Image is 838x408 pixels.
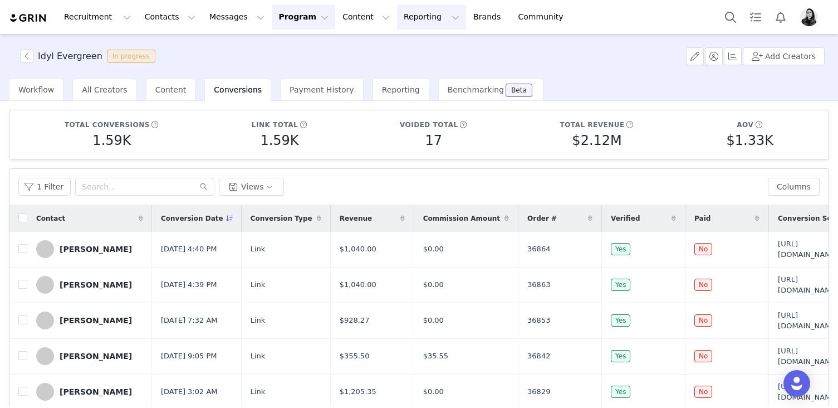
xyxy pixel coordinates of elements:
[718,4,743,30] button: Search
[572,130,621,150] h5: $2.12M
[20,50,160,63] span: [object Object]
[611,213,640,224] span: Verified
[694,213,710,224] span: Paid
[423,279,444,290] span: $0.00
[18,178,71,196] button: 1 Filter
[512,4,575,30] a: Community
[36,383,143,401] a: [PERSON_NAME]
[60,280,132,289] div: [PERSON_NAME]
[783,370,810,397] div: Open Intercom Messenger
[694,243,712,255] span: No
[425,130,443,150] h5: 17
[9,13,48,23] img: grin logo
[743,47,825,65] button: Add Creators
[161,315,218,326] span: [DATE] 7:32 AM
[60,352,132,361] div: [PERSON_NAME]
[251,213,312,224] span: Conversion Type
[36,347,143,365] a: [PERSON_NAME]
[527,279,550,290] span: 36863
[57,4,138,30] button: Recruitment
[161,351,217,362] span: [DATE] 9:05 PM
[527,351,550,362] span: 36842
[251,244,266,255] span: Link
[200,183,208,191] i: icon: search
[768,4,793,30] button: Notifications
[36,276,143,294] a: [PERSON_NAME]
[272,4,335,30] button: Program
[397,4,466,30] button: Reporting
[743,4,768,30] a: Tasks
[155,85,187,94] span: Content
[611,314,630,327] span: Yes
[161,386,218,397] span: [DATE] 3:02 AM
[423,213,500,224] span: Commission Amount
[560,120,624,130] h5: Total revenue
[340,386,376,397] span: $1,205.35
[527,315,550,326] span: 36853
[611,386,630,398] span: Yes
[251,351,266,362] span: Link
[251,386,266,397] span: Link
[18,85,54,94] span: Workflow
[36,240,143,258] a: [PERSON_NAME]
[107,50,155,63] span: In progress
[290,85,354,94] span: Payment History
[214,85,262,94] span: Conversions
[161,244,217,255] span: [DATE] 4:40 PM
[423,244,444,255] span: $0.00
[75,178,214,196] input: Search...
[694,279,712,291] span: No
[694,314,712,327] span: No
[382,85,420,94] span: Reporting
[423,315,444,326] span: $0.00
[527,244,550,255] span: 36864
[527,386,550,397] span: 36829
[611,350,630,362] span: Yes
[340,279,376,290] span: $1,040.00
[423,351,449,362] span: $35.55
[467,4,511,30] a: Brands
[400,120,458,130] h5: Voided total
[511,87,527,94] div: Beta
[219,178,284,196] button: Views
[527,213,557,224] span: Order #
[423,386,444,397] span: $0.00
[251,315,266,326] span: Link
[800,8,818,26] img: 3988666f-b618-4335-b92d-0222703392cd.jpg
[65,120,150,130] h5: Total conversions
[340,315,370,326] span: $928.27
[161,213,223,224] span: Conversion Date
[36,213,65,224] span: Contact
[60,387,132,396] div: [PERSON_NAME]
[36,312,143,329] a: [PERSON_NAME]
[340,213,373,224] span: Revenue
[768,178,820,196] button: Columns
[260,130,298,150] h5: 1.59K
[161,279,217,290] span: [DATE] 4:39 PM
[336,4,396,30] button: Content
[38,50,102,63] h3: Idyl Evergreen
[60,316,132,325] div: [PERSON_NAME]
[60,245,132,254] div: [PERSON_NAME]
[727,130,773,150] h5: $1.33K
[611,243,630,255] span: Yes
[694,350,712,362] span: No
[611,279,630,291] span: Yes
[82,85,127,94] span: All Creators
[340,351,370,362] span: $355.50
[138,4,202,30] button: Contacts
[203,4,271,30] button: Messages
[694,386,712,398] span: No
[737,120,753,130] h5: AOV
[251,279,266,290] span: Link
[340,244,376,255] span: $1,040.00
[448,85,504,94] span: Benchmarking
[252,120,298,130] h5: Link total
[793,8,829,26] button: Profile
[92,130,131,150] h5: 1.59K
